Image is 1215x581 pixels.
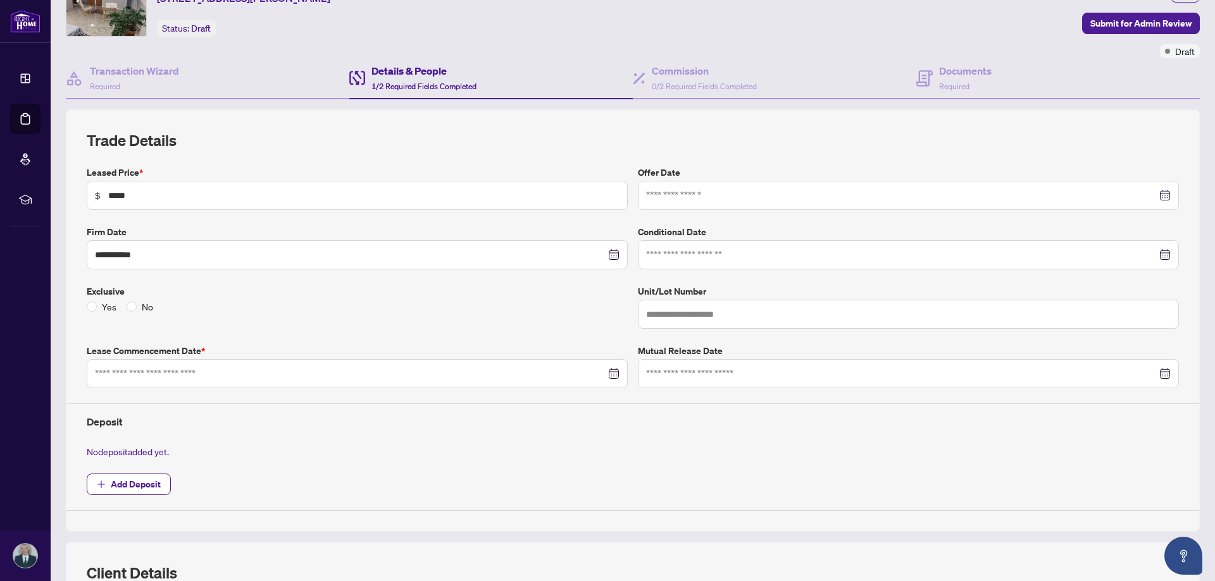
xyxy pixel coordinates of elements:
button: Open asap [1164,537,1202,575]
button: Submit for Admin Review [1082,13,1200,34]
h4: Deposit [87,414,1179,429]
h4: Commission [652,63,757,78]
span: Add Deposit [111,474,161,494]
span: 1/2 Required Fields Completed [371,82,477,91]
span: No [137,300,158,314]
h2: Trade Details [87,130,1179,150]
div: Status: [157,20,216,37]
img: logo [10,9,40,33]
label: Lease Commencement Date [87,344,628,358]
span: Draft [191,23,211,34]
label: Firm Date [87,225,628,239]
label: Mutual Release Date [638,344,1179,358]
span: Draft [1175,44,1195,58]
h4: Details & People [371,63,477,78]
h4: Transaction Wizard [90,63,179,78]
img: Profile Icon [13,544,37,568]
label: Exclusive [87,284,628,298]
h4: Documents [939,63,992,78]
span: $ [95,188,101,202]
span: 0/2 Required Fields Completed [652,82,757,91]
span: Yes [97,300,121,314]
span: No deposit added yet. [87,446,169,457]
span: Required [90,82,120,91]
span: Submit for Admin Review [1090,13,1192,34]
label: Leased Price [87,166,628,180]
span: plus [97,480,106,489]
button: Add Deposit [87,474,171,495]
span: Required [939,82,969,91]
label: Unit/Lot Number [638,284,1179,298]
label: Offer Date [638,166,1179,180]
label: Conditional Date [638,225,1179,239]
